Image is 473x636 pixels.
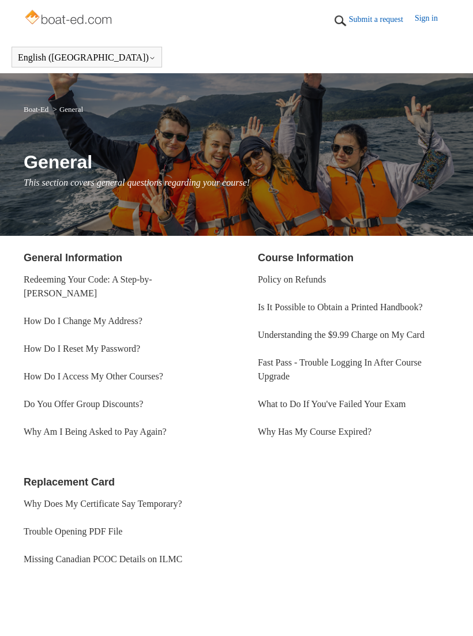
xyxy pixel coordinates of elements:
[258,302,423,312] a: Is It Possible to Obtain a Printed Handbook?
[258,252,354,264] a: Course Information
[24,7,115,30] img: Boat-Ed Help Center home page
[332,12,349,29] img: 01HZPCYTXV3JW8MJV9VD7EMK0H
[18,52,156,63] button: English ([GEOGRAPHIC_DATA])
[24,344,140,353] a: How Do I Reset My Password?
[24,105,48,114] a: Boat-Ed
[415,12,449,29] a: Sign in
[24,252,122,264] a: General Information
[258,357,422,381] a: Fast Pass - Trouble Logging In After Course Upgrade
[258,330,425,340] a: Understanding the $9.99 Charge on My Card
[258,399,406,409] a: What to Do If You've Failed Your Exam
[24,427,167,436] a: Why Am I Being Asked to Pay Again?
[24,105,51,114] li: Boat-Ed
[51,105,83,114] li: General
[24,526,122,536] a: Trouble Opening PDF File
[24,371,163,381] a: How Do I Access My Other Courses?
[24,499,182,509] a: Why Does My Certificate Say Temporary?
[24,176,449,190] p: This section covers general questions regarding your course!
[258,274,326,284] a: Policy on Refunds
[24,316,142,326] a: How Do I Change My Address?
[349,13,415,25] a: Submit a request
[258,427,371,436] a: Why Has My Course Expired?
[24,399,143,409] a: Do You Offer Group Discounts?
[24,554,182,564] a: Missing Canadian PCOC Details on ILMC
[24,476,115,488] a: Replacement Card
[24,148,449,176] h1: General
[434,597,464,627] div: Live chat
[24,274,152,298] a: Redeeming Your Code: A Step-by-[PERSON_NAME]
